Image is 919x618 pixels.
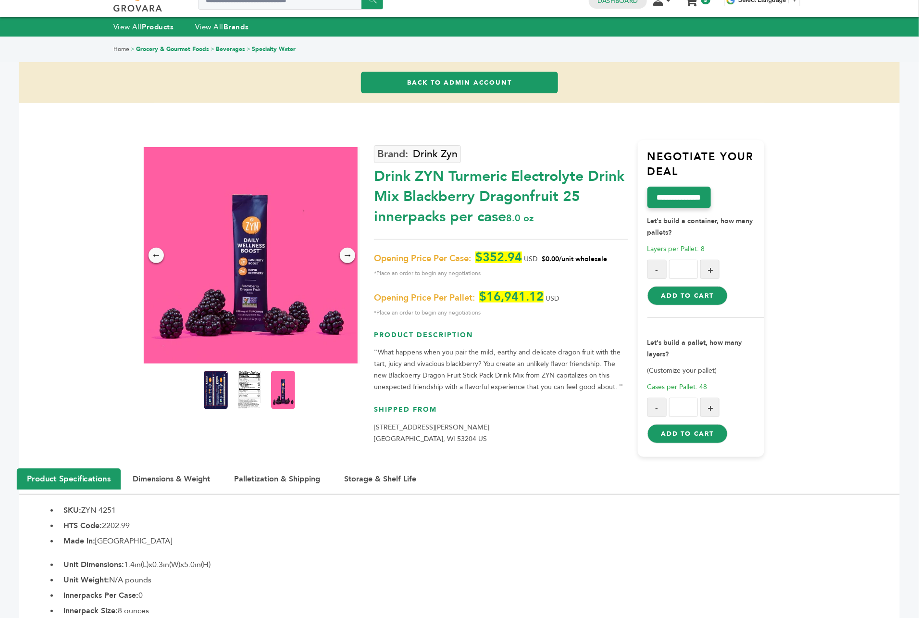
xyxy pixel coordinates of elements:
a: Drink Zyn [374,145,461,163]
button: Add to Cart [647,286,728,305]
button: + [700,398,720,417]
span: Opening Price Per Case: [374,253,471,265]
button: - [647,398,667,417]
div: ← [149,248,164,263]
p: [STREET_ADDRESS][PERSON_NAME] [GEOGRAPHIC_DATA], WI 53204 US [374,422,628,445]
h3: Shipped From [374,405,628,422]
span: *Place an order to begin any negotiations [374,267,628,279]
a: View AllBrands [195,22,249,32]
a: Back to Admin Account [361,72,558,93]
div: Drink ZYN Turmeric Electrolyte Drink Mix Blackberry Dragonfruit 25 innerpacks per case [374,162,628,227]
p: ''What happens when you pair the mild, earthy and delicate dragon fruit with the tart, juicy and ... [374,347,628,393]
li: N/A pounds [59,574,900,586]
span: USD [546,294,559,303]
span: Opening Price Per Pallet: [374,292,475,304]
span: > [247,45,250,53]
strong: Brands [224,22,248,32]
a: Specialty Water [252,45,296,53]
a: View AllProducts [113,22,174,32]
li: 0 [59,590,900,601]
button: Add to Cart [647,424,728,443]
img: Drink ZYN Turmeric Electrolyte Drink Mix - Blackberry Dragonfruit 25 innerpacks per case 8.0 oz [141,147,358,364]
button: Palletization & Shipping [224,469,330,489]
p: (Customize your pallet) [647,365,765,377]
b: Innerpacks Per Case: [63,590,138,601]
b: SKU: [63,505,81,516]
span: *Place an order to begin any negotiations [374,307,628,318]
span: $352.94 [475,252,522,263]
img: Drink ZYN Turmeric Electrolyte Drink Mix - Blackberry Dragonfruit 25 innerpacks per case 8.0 oz N... [237,371,261,409]
li: 8 ounces [59,605,900,617]
span: Layers per Pallet: 8 [647,244,705,253]
strong: Products [142,22,174,32]
span: USD [524,254,537,264]
li: [GEOGRAPHIC_DATA] [59,535,900,547]
b: Innerpack Size: [63,605,118,616]
b: Made In: [63,536,95,546]
li: ZYN-4251 [59,504,900,516]
strong: Let's build a pallet, how many layers? [647,338,742,359]
span: > [131,45,135,53]
span: $16,941.12 [479,291,544,303]
span: 8.0 oz [506,212,534,225]
a: Grocery & Gourmet Foods [136,45,209,53]
a: Home [113,45,129,53]
button: Storage & Shelf Life [335,469,426,489]
img: Drink ZYN Turmeric Electrolyte Drink Mix - Blackberry Dragonfruit 25 innerpacks per case 8.0 oz P... [204,371,228,409]
li: 2202.99 [59,520,900,531]
button: + [700,260,720,279]
b: HTS Code: [63,520,102,531]
strong: Let's build a container, how many pallets? [647,216,753,237]
div: → [340,248,355,263]
h3: Negotiate Your Deal [647,150,765,187]
span: Cases per Pallet: 48 [647,382,708,391]
button: Product Specifications [17,468,121,490]
li: 1.4in(L)x0.3in(W)x5.0in(H) [59,559,900,570]
b: Unit Weight: [63,575,109,585]
button: - [647,260,667,279]
span: > [211,45,214,53]
b: Unit Dimensions: [63,559,124,570]
button: Dimensions & Weight [123,469,220,489]
a: Beverages [216,45,245,53]
h3: Product Description [374,330,628,347]
img: Drink ZYN Turmeric Electrolyte Drink Mix - Blackberry Dragonfruit 25 innerpacks per case 8.0 oz [271,371,295,409]
span: $0.00/unit wholesale [542,254,607,264]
